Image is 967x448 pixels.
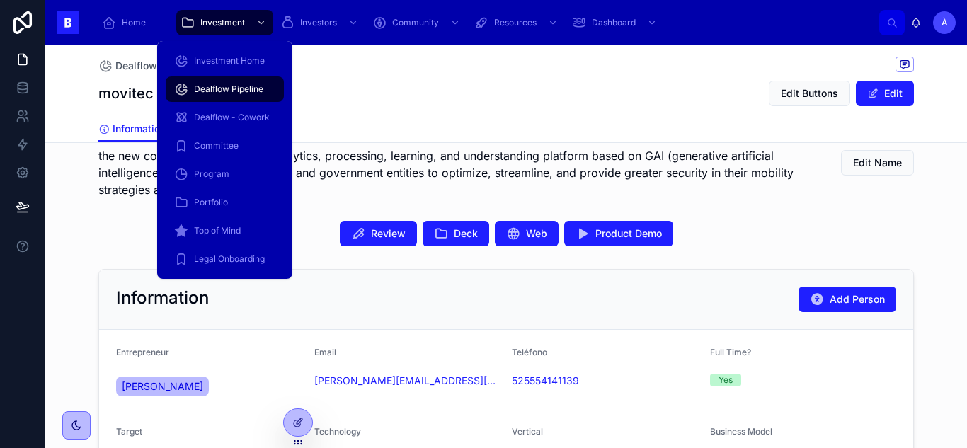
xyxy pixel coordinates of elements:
[781,86,838,100] span: Edit Buttons
[194,197,228,208] span: Portfolio
[592,17,636,28] span: Dashboard
[194,253,265,265] span: Legal Onboarding
[91,7,879,38] div: scrollable content
[98,10,156,35] a: Home
[512,374,579,388] a: 525554141139
[166,218,284,243] a: Top of Mind
[314,374,501,388] a: [PERSON_NAME][EMAIL_ADDRESS][DOMAIN_NAME]
[853,156,902,170] span: Edit Name
[392,17,439,28] span: Community
[116,426,142,437] span: Target
[116,347,169,357] span: Entrepreneur
[166,76,284,102] a: Dealflow Pipeline
[115,59,198,73] span: Dealflow Pipeline
[194,84,263,95] span: Dealflow Pipeline
[276,10,365,35] a: Investors
[113,122,166,136] span: Information
[200,17,245,28] span: Investment
[568,10,664,35] a: Dashboard
[194,225,241,236] span: Top of Mind
[710,426,772,437] span: Business Model
[494,17,537,28] span: Resources
[799,287,896,312] button: Add Person
[564,221,673,246] button: Product Demo
[495,221,559,246] button: Web
[166,48,284,74] a: Investment Home
[526,226,547,241] span: Web
[98,84,154,103] h1: movitec
[856,81,914,106] button: Edit
[194,140,239,151] span: Committee
[98,147,808,198] span: the new conversational mobility analytics, processing, learning, and understanding platform based...
[166,190,284,215] a: Portfolio
[166,246,284,272] a: Legal Onboarding
[116,287,209,309] h2: Information
[841,150,914,176] button: Edit Name
[595,226,662,241] span: Product Demo
[166,105,284,130] a: Dealflow - Cowork
[98,59,198,73] a: Dealflow Pipeline
[368,10,467,35] a: Community
[176,10,273,35] a: Investment
[942,17,948,28] span: À
[470,10,565,35] a: Resources
[314,347,336,357] span: Email
[314,426,361,437] span: Technology
[116,377,209,396] a: [PERSON_NAME]
[830,292,885,306] span: Add Person
[122,379,203,394] span: [PERSON_NAME]
[512,426,543,437] span: Vertical
[340,221,417,246] button: Review
[194,55,265,67] span: Investment Home
[166,133,284,159] a: Committee
[719,374,733,386] div: Yes
[122,17,146,28] span: Home
[98,116,166,143] a: Information
[57,11,79,34] img: App logo
[769,81,850,106] button: Edit Buttons
[710,347,751,357] span: Full Time?
[512,347,547,357] span: Teléfono
[166,161,284,187] a: Program
[194,112,270,123] span: Dealflow - Cowork
[371,226,406,241] span: Review
[454,226,478,241] span: Deck
[423,221,489,246] button: Deck
[194,168,229,180] span: Program
[300,17,337,28] span: Investors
